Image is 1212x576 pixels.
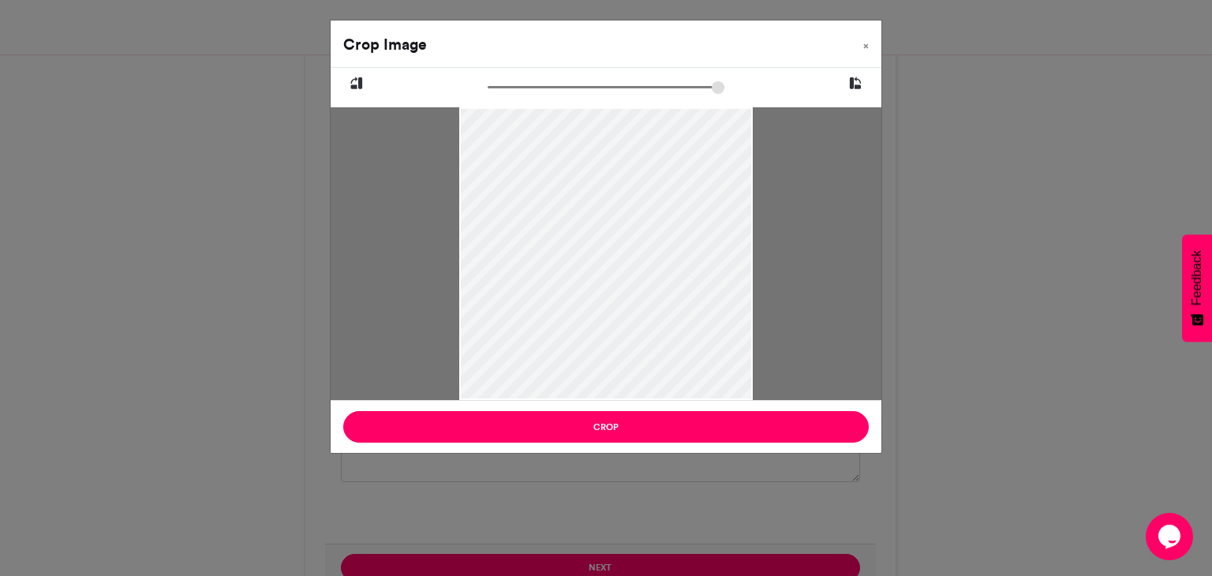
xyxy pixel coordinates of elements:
[851,21,881,65] button: Close
[343,33,427,56] h4: Crop Image
[863,41,869,50] span: ×
[1190,250,1204,305] span: Feedback
[343,411,869,443] button: Crop
[1182,234,1212,342] button: Feedback - Show survey
[1146,513,1196,560] iframe: chat widget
